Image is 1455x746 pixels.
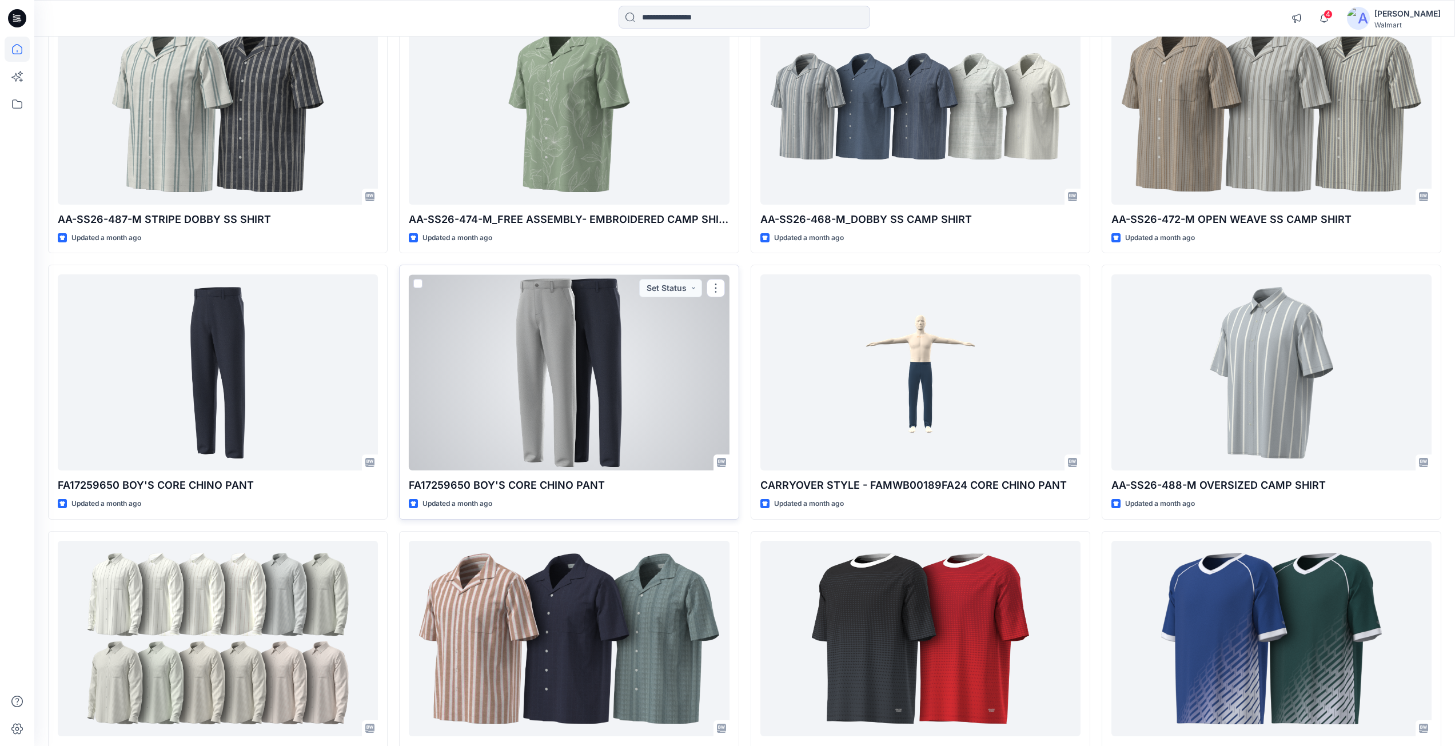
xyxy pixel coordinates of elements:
a: AA-SS26-468-M_DOBBY SS CAMP SHIRT [760,9,1081,205]
p: FA17259650 BOY'S CORE CHINO PANT [58,477,378,493]
a: AA-SS26-474-M_FREE ASSEMBLY- EMBROIDERED CAMP SHIRT [409,9,729,205]
p: Updated a month ago [774,498,844,510]
p: Updated a month ago [1125,498,1195,510]
p: CARRYOVER STYLE - FAMWB00189FA24 CORE CHINO PANT [760,477,1081,493]
p: Updated a month ago [71,498,141,510]
p: AA-SS26-472-M OPEN WEAVE SS CAMP SHIRT [1111,212,1432,228]
a: FA17259650 BOY'S CORE CHINO PANT [58,274,378,470]
a: AA-SS26-476-M_FREE ASSEMBLY- ONE POCKET CAMP SHIRT [409,541,729,737]
p: FA17259650 BOY'S CORE CHINO PANT [409,477,729,493]
a: FA17259650 BOY'S CORE CHINO PANT [409,274,729,470]
a: FA17023015-S2_FREE ASSEMBLY CORE LS OXFORD SHIRT [58,541,378,737]
a: AA-SS26-487-M STRIPE DOBBY SS SHIRT [58,9,378,205]
div: Walmart [1374,21,1441,29]
p: Updated a month ago [1125,232,1195,244]
p: AA-SS26-474-M_FREE ASSEMBLY- EMBROIDERED CAMP SHIRT [409,212,729,228]
span: 4 [1324,10,1333,19]
a: AA-SS26-488-M OVERSIZED CAMP SHIRT [1111,274,1432,470]
p: AA-SS26-487-M STRIPE DOBBY SS SHIRT [58,212,378,228]
p: Updated a month ago [774,232,844,244]
a: HQ021721_AW BOY SOCCER TOP [1111,541,1432,737]
a: HQ021721_AW BOY SOCCER TOP_Opt 1 [760,541,1081,737]
p: Updated a month ago [71,232,141,244]
p: AA-SS26-468-M_DOBBY SS CAMP SHIRT [760,212,1081,228]
img: avatar [1347,7,1370,30]
p: Updated a month ago [422,498,492,510]
a: AA-SS26-472-M OPEN WEAVE SS CAMP SHIRT [1111,9,1432,205]
p: AA-SS26-488-M OVERSIZED CAMP SHIRT [1111,477,1432,493]
div: [PERSON_NAME] [1374,7,1441,21]
a: CARRYOVER STYLE - FAMWB00189FA24 CORE CHINO PANT [760,274,1081,470]
p: Updated a month ago [422,232,492,244]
